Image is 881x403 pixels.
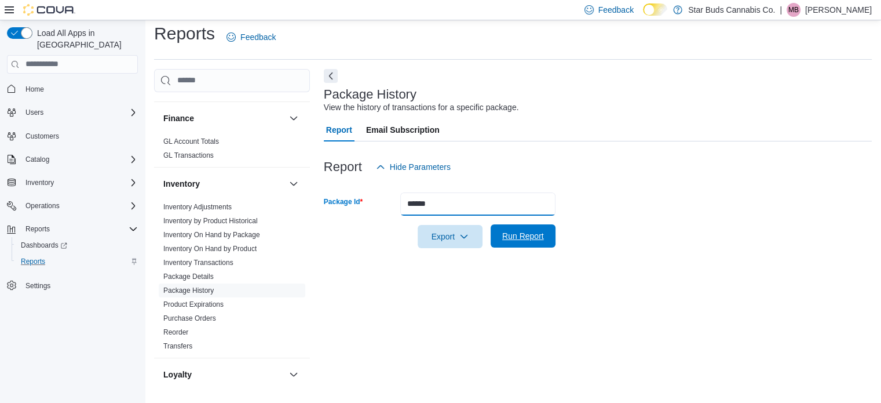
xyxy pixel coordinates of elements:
[25,132,59,141] span: Customers
[2,175,142,191] button: Inventory
[163,314,216,322] a: Purchase Orders
[21,176,138,190] span: Inventory
[2,81,142,97] button: Home
[21,129,64,143] a: Customers
[502,230,544,242] span: Run Report
[240,31,276,43] span: Feedback
[163,328,188,336] a: Reorder
[598,4,634,16] span: Feedback
[418,225,482,248] button: Export
[163,394,225,402] a: Loyalty Adjustments
[2,198,142,214] button: Operations
[25,108,43,117] span: Users
[21,153,54,166] button: Catalog
[163,314,216,323] span: Purchase Orders
[163,112,284,124] button: Finance
[154,135,310,167] div: Finance
[324,69,338,83] button: Next
[21,257,45,266] span: Reports
[780,3,782,17] p: |
[21,199,138,213] span: Operations
[163,151,214,159] a: GL Transactions
[25,155,49,164] span: Catalog
[21,106,48,119] button: Users
[371,155,455,179] button: Hide Parameters
[287,368,301,382] button: Loyalty
[163,151,214,160] span: GL Transactions
[25,224,50,234] span: Reports
[12,237,142,253] a: Dashboards
[163,393,225,402] span: Loyalty Adjustments
[805,3,872,17] p: [PERSON_NAME]
[2,277,142,293] button: Settings
[21,82,49,96] a: Home
[163,86,199,94] a: Promotions
[21,279,55,293] a: Settings
[287,111,301,125] button: Finance
[163,300,224,308] a: Product Expirations
[787,3,800,17] div: Michael Bencic
[21,82,138,96] span: Home
[643,3,667,16] input: Dark Mode
[163,216,258,226] span: Inventory by Product Historical
[23,4,75,16] img: Cova
[7,76,138,324] nav: Complex example
[788,3,799,17] span: MB
[324,197,363,206] label: Package Id
[21,278,138,292] span: Settings
[163,202,232,212] span: Inventory Adjustments
[163,231,260,239] a: Inventory On Hand by Package
[16,255,138,268] span: Reports
[163,300,224,309] span: Product Expirations
[425,225,476,248] span: Export
[16,255,50,268] a: Reports
[21,176,59,190] button: Inventory
[21,106,138,119] span: Users
[163,342,192,351] span: Transfers
[21,222,54,236] button: Reports
[324,101,519,114] div: View the history of transactions for a specific package.
[12,253,142,270] button: Reports
[163,258,233,267] span: Inventory Transactions
[163,273,214,281] a: Package Details
[25,201,60,210] span: Operations
[25,281,50,291] span: Settings
[163,217,258,225] a: Inventory by Product Historical
[688,3,775,17] p: Star Buds Cannabis Co.
[326,118,352,141] span: Report
[163,178,284,190] button: Inventory
[21,241,67,250] span: Dashboards
[154,22,215,45] h1: Reports
[366,118,440,141] span: Email Subscription
[163,245,257,253] a: Inventory On Hand by Product
[163,342,192,350] a: Transfers
[491,224,555,248] button: Run Report
[163,137,219,146] span: GL Account Totals
[163,112,194,124] h3: Finance
[2,128,142,144] button: Customers
[21,129,138,143] span: Customers
[163,272,214,281] span: Package Details
[163,137,219,146] a: GL Account Totals
[324,160,362,174] h3: Report
[25,85,44,94] span: Home
[163,178,200,190] h3: Inventory
[163,230,260,239] span: Inventory On Hand by Package
[163,369,284,380] button: Loyalty
[324,88,416,101] h3: Package History
[21,222,138,236] span: Reports
[287,177,301,191] button: Inventory
[21,153,138,166] span: Catalog
[163,286,214,295] a: Package History
[163,259,233,267] a: Inventory Transactions
[32,27,138,50] span: Load All Apps in [GEOGRAPHIC_DATA]
[163,203,232,211] a: Inventory Adjustments
[16,238,72,252] a: Dashboards
[2,221,142,237] button: Reports
[21,199,64,213] button: Operations
[163,369,192,380] h3: Loyalty
[390,161,451,173] span: Hide Parameters
[2,104,142,121] button: Users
